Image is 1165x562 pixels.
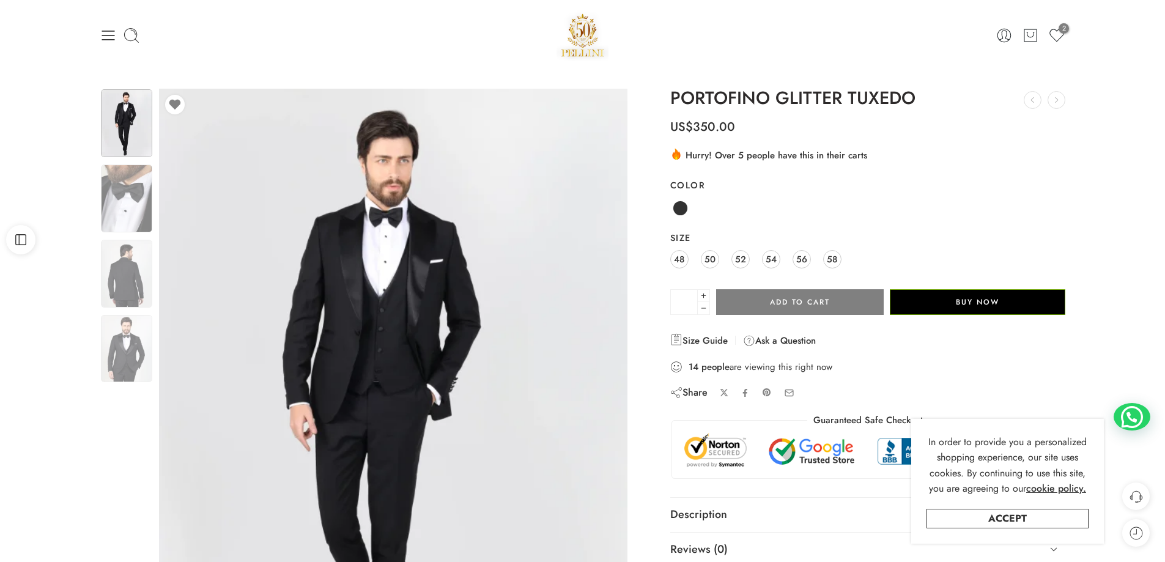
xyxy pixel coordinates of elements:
[741,388,750,397] a: Share on Facebook
[670,147,1066,162] div: Hurry! Over 5 people have this in their carts
[796,251,807,267] span: 56
[101,315,152,383] img: CER-CD10-2022.-2-scaled-1.webp
[928,435,1087,496] span: In order to provide you a personalized shopping experience, our site uses cookies. By continuing ...
[674,251,684,267] span: 48
[670,118,693,136] span: US$
[720,388,729,397] a: Share on X
[762,250,780,268] a: 54
[1059,23,1069,34] span: 2
[670,386,708,399] div: Share
[557,9,609,61] img: Pellini
[670,118,735,136] bdi: 350.00
[705,251,716,267] span: 50
[1022,27,1039,44] a: Cart
[101,89,152,157] img: CER-CD10-2022.-2-scaled-1.webp
[101,165,152,232] img: CER-CD10-2022.-2-scaled-1.webp
[762,388,772,397] a: Pin on Pinterest
[670,498,1066,532] a: Description
[670,289,698,315] input: Product quantity
[701,361,730,373] strong: people
[701,250,719,268] a: 50
[823,250,841,268] a: 58
[670,89,1066,108] h1: PORTOFINO GLITTER TUXEDO
[670,250,689,268] a: 48
[766,251,777,267] span: 54
[670,232,1066,244] label: Size
[996,27,1013,44] a: Login / Register
[101,240,152,308] img: CER-CD10-2022.-2-scaled-1.webp
[743,333,816,348] a: Ask a Question
[689,361,698,373] strong: 14
[670,333,728,348] a: Size Guide
[827,251,837,267] span: 58
[557,9,609,61] a: Pellini -
[890,289,1065,315] button: Buy Now
[731,250,750,268] a: 52
[793,250,811,268] a: 56
[784,388,794,398] a: Email to your friends
[926,509,1089,528] a: Accept
[670,360,1066,374] div: are viewing this right now
[1048,27,1065,44] a: 2
[807,414,929,427] legend: Guaranteed Safe Checkout
[735,251,746,267] span: 52
[681,433,1055,469] img: Trust
[716,289,884,315] button: Add to cart
[1026,481,1086,497] a: cookie policy.
[670,179,1066,191] label: Color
